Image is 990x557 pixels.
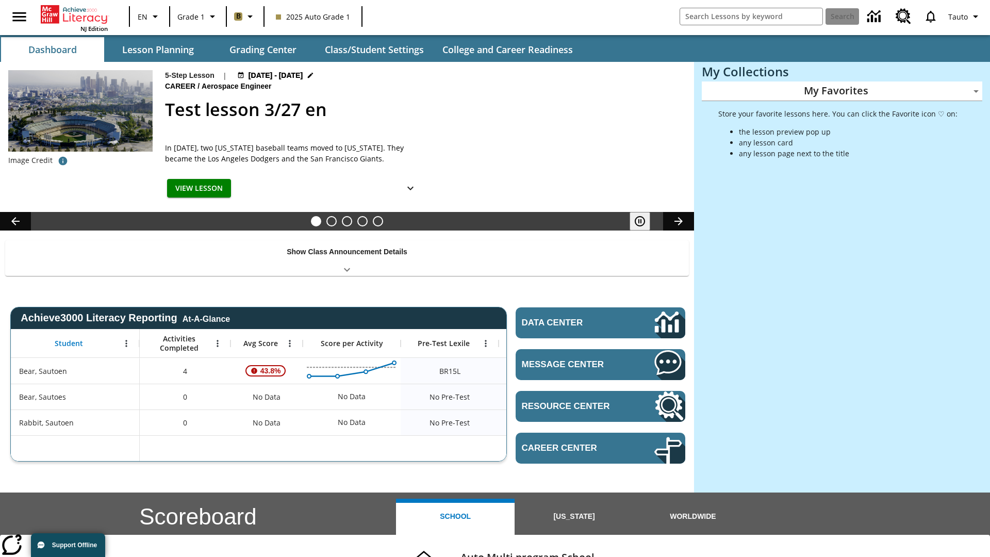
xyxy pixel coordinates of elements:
[165,70,214,81] p: 5-Step Lesson
[321,339,383,348] span: Score per Activity
[8,70,153,152] img: Dodgers stadium.
[223,70,227,81] span: |
[630,212,650,231] button: Pause
[917,3,944,30] a: Notifications
[634,499,752,535] button: Worldwide
[165,96,682,123] h2: Test lesson 3/27 en
[197,82,200,90] span: /
[165,142,423,164] div: In [DATE], two [US_STATE] baseball teams moved to [US_STATE]. They became the Los Angeles Dodgers...
[400,179,421,198] button: Show Details
[5,240,689,276] div: Show Class Announcement Details
[230,7,260,26] button: Boost Class color is light brown. Change class color
[145,334,213,353] span: Activities Completed
[499,358,597,384] div: 10 Lexile, ER, Based on the Lexile Reading measure, student is an Emerging Reader (ER) and will h...
[287,247,407,257] p: Show Class Announcement Details
[342,216,352,226] button: Slide 3 Cars of the Future?
[522,443,623,453] span: Career Center
[357,216,368,226] button: Slide 4 Pre-release lesson
[317,37,432,62] button: Class/Student Settings
[80,25,108,32] span: NJ Edition
[499,409,597,435] div: No Data, Rabbit, Sautoen
[183,366,187,376] span: 4
[944,7,986,26] button: Profile/Settings
[52,542,97,549] span: Support Offline
[106,37,209,62] button: Lesson Planning
[256,362,285,380] span: 43.8%
[4,2,35,32] button: Open side menu
[236,10,241,23] span: B
[333,386,371,407] div: No Data, Bear, Sautoes
[230,358,303,384] div: , 43.8%, Attention! This student's Average First Try Score of 43.8% is below 65%, Bear, Sautoen
[522,359,623,370] span: Message Center
[515,499,633,535] button: [US_STATE]
[1,37,104,62] button: Dashboard
[739,148,958,159] li: any lesson page next to the title
[41,3,108,32] div: Home
[516,433,685,464] a: Career Center
[230,384,303,409] div: No Data, Bear, Sautoes
[718,108,958,119] p: Store your favorite lessons here. You can click the Favorite icon ♡ on:
[276,11,350,22] span: 2025 Auto Grade 1
[948,11,968,22] span: Tauto
[183,313,230,324] div: At-A-Glance
[663,212,694,231] button: Lesson carousel, Next
[889,3,917,30] a: Resource Center, Will open in new tab
[165,81,197,92] span: Career
[210,336,225,351] button: Open Menu
[183,417,187,428] span: 0
[140,409,230,435] div: 0, Rabbit, Sautoen
[861,3,889,31] a: Data Center
[138,11,147,22] span: EN
[133,7,166,26] button: Language: EN, Select a language
[247,412,286,433] span: No Data
[211,37,315,62] button: Grading Center
[19,366,67,376] span: Bear, Sautoen
[247,386,286,407] span: No Data
[140,384,230,409] div: 0, Bear, Sautoes
[516,349,685,380] a: Message Center
[173,7,223,26] button: Grade: Grade 1, Select a grade
[430,417,470,428] span: No Pre-Test, Rabbit, Sautoen
[31,533,105,557] button: Support Offline
[119,336,134,351] button: Open Menu
[230,409,303,435] div: No Data, Rabbit, Sautoen
[177,11,205,22] span: Grade 1
[522,401,623,412] span: Resource Center
[478,336,493,351] button: Open Menu
[41,4,108,25] a: Home
[8,155,53,166] p: Image Credit
[702,81,982,101] div: My Favorites
[19,417,74,428] span: Rabbit, Sautoen
[516,307,685,338] a: Data Center
[499,384,597,409] div: No Data, Bear, Sautoes
[739,137,958,148] li: any lesson card
[55,339,83,348] span: Student
[373,216,383,226] button: Slide 5 Remembering Justice O'Connor
[235,70,317,81] button: Aug 24 - Aug 24 Choose Dates
[282,336,298,351] button: Open Menu
[167,179,231,198] button: View Lesson
[53,152,73,170] button: Image credit: David Sucsy/E+/Getty Images
[183,391,187,402] span: 0
[243,339,278,348] span: Avg Score
[249,70,303,81] span: [DATE] - [DATE]
[21,312,230,324] span: Achieve3000 Literacy Reporting
[333,412,371,433] div: No Data, Rabbit, Sautoen
[430,391,470,402] span: No Pre-Test, Bear, Sautoes
[739,126,958,137] li: the lesson preview pop up
[396,499,515,535] button: School
[680,8,822,25] input: search field
[165,142,423,164] span: In 1958, two New York baseball teams moved to California. They became the Los Angeles Dodgers and...
[19,391,66,402] span: Bear, Sautoes
[522,318,619,328] span: Data Center
[418,339,470,348] span: Pre-Test Lexile
[434,37,581,62] button: College and Career Readiness
[439,366,460,376] span: Beginning reader 15 Lexile, Bear, Sautoen
[140,358,230,384] div: 4, Bear, Sautoen
[311,216,321,226] button: Slide 1 Test lesson 3/27 en
[516,391,685,422] a: Resource Center, Will open in new tab
[630,212,661,231] div: Pause
[202,81,273,92] span: Aerospace Engineer
[326,216,337,226] button: Slide 2 Ask the Scientist: Furry Friends
[702,64,982,79] h3: My Collections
